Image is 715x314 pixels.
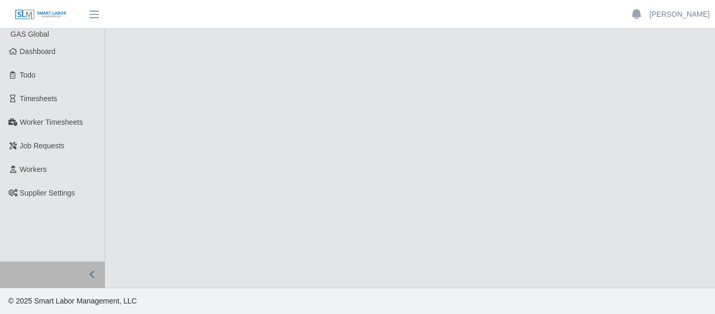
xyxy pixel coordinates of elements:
[20,47,56,56] span: Dashboard
[20,71,36,79] span: Todo
[20,142,65,150] span: Job Requests
[15,9,67,20] img: SLM Logo
[8,297,137,305] span: © 2025 Smart Labor Management, LLC
[10,30,49,38] span: GAS Global
[650,9,710,20] a: [PERSON_NAME]
[20,189,75,197] span: Supplier Settings
[20,118,83,126] span: Worker Timesheets
[20,94,58,103] span: Timesheets
[20,165,47,174] span: Workers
